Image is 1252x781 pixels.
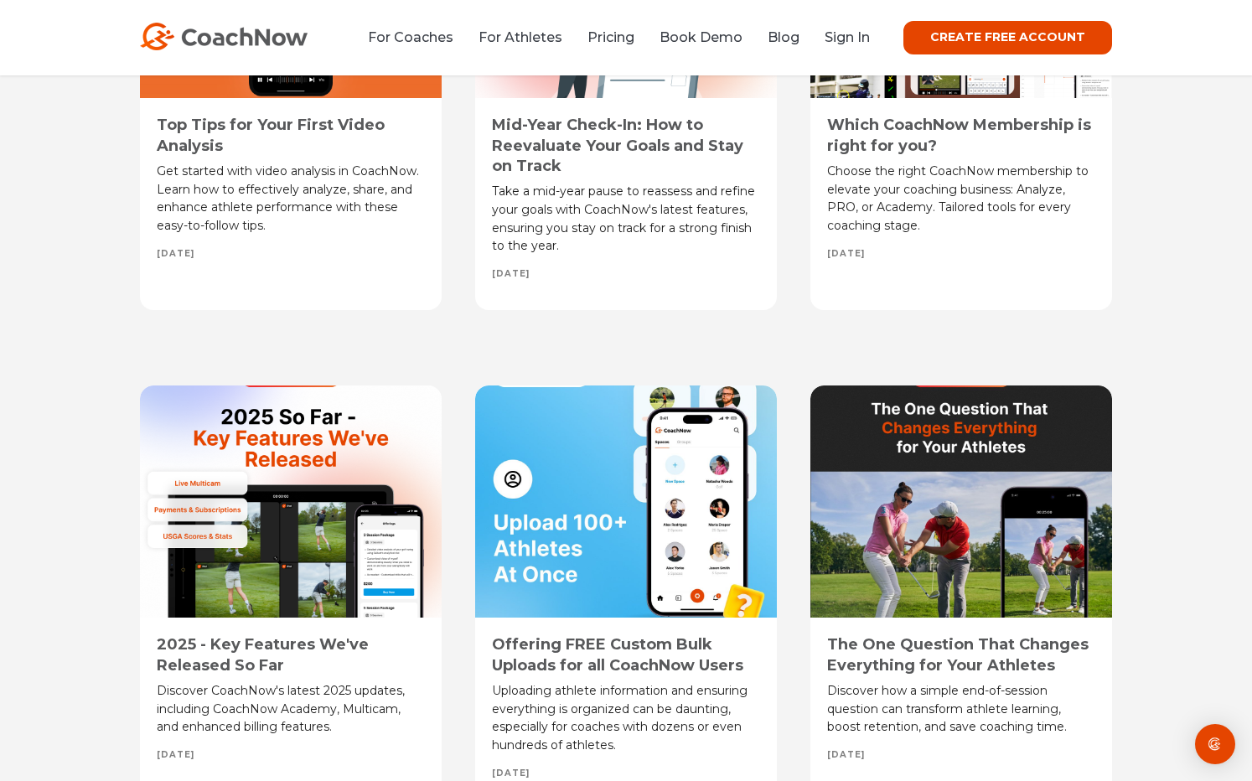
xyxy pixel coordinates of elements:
[140,23,308,50] img: CoachNow Logo
[1195,724,1235,764] div: Open Intercom Messenger
[157,635,369,674] a: 2025 - Key Features We've Released So Far
[827,163,1095,235] div: Choose the right CoachNow membership to elevate your coaching business: Analyze, PRO, or Academy....
[492,682,760,755] div: Uploading athlete information and ensuring everything is organized can be daunting, especially fo...
[827,248,865,260] span: [DATE]
[492,768,530,779] span: [DATE]
[660,29,742,45] a: Book Demo
[827,682,1095,737] div: Discover how a simple end-of-session question can transform athlete learning, boost retention, an...
[827,116,1091,154] a: Which CoachNow Membership is right for you?
[368,29,453,45] a: For Coaches
[827,635,1089,674] a: The One Question That Changes Everything for Your Athletes
[157,682,425,737] div: Discover CoachNow's latest 2025 updates, including CoachNow Academy, Multicam, and enhanced billi...
[768,29,799,45] a: Blog
[492,268,530,280] span: [DATE]
[825,29,870,45] a: Sign In
[157,248,194,260] span: [DATE]
[827,749,865,761] span: [DATE]
[157,749,194,761] span: [DATE]
[479,29,562,45] a: For Athletes
[492,183,760,256] div: Take a mid-year pause to reassess and refine your goals with CoachNow's latest features, ensuring...
[587,29,634,45] a: Pricing
[492,635,743,674] a: Offering FREE Custom Bulk Uploads for all CoachNow Users
[157,116,385,154] a: Top Tips for Your First Video Analysis
[903,21,1112,54] a: CREATE FREE ACCOUNT
[492,116,743,175] a: Mid-Year Check-In: How to Reevaluate Your Goals and Stay on Track
[157,163,425,235] div: Get started with video analysis in CoachNow. Learn how to effectively analyze, share, and enhance...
